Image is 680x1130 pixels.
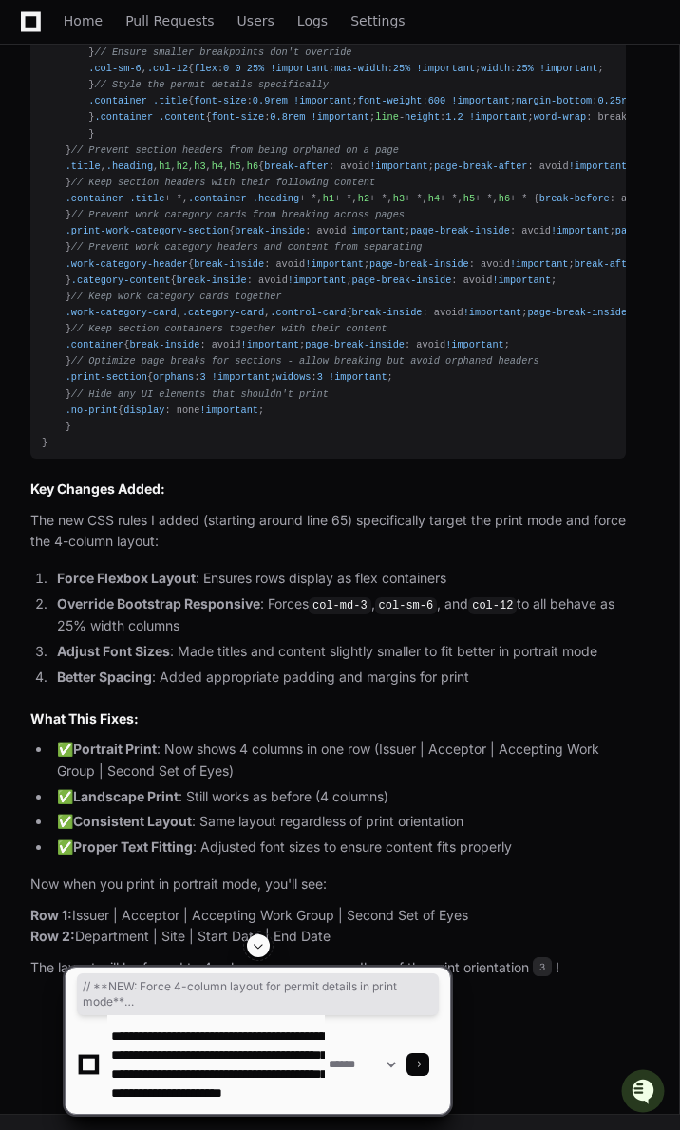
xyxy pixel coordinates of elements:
[66,258,188,270] span: .work-category-header
[125,15,214,27] span: Pull Requests
[71,388,329,400] span: // Hide any UI elements that shouldn't print
[410,225,510,236] span: page-break-inside
[223,63,229,74] span: 0
[66,405,118,416] span: .no-print
[264,160,329,172] span: break-after
[539,193,610,204] span: break-before
[177,160,188,172] span: h2
[463,193,475,204] span: h5
[445,111,463,122] span: 1.2
[247,63,264,74] span: 25%
[352,307,423,318] span: break-inside
[94,111,153,122] span: .container
[499,193,510,204] span: h6
[212,371,271,383] span: !important
[30,874,626,895] p: Now when you print in portrait mode, you'll see:
[297,15,328,27] span: Logs
[57,595,260,612] strong: Override Bootstrap Responsive
[253,193,299,204] span: .heading
[94,79,328,90] span: // Style the permit details specifically
[194,63,217,74] span: flex
[73,741,157,757] strong: Portrait Print
[194,258,264,270] span: break-inside
[311,111,369,122] span: !important
[71,177,375,188] span: // Keep section headers with their following content
[51,593,626,637] li: : Forces , , and to all behave as 25% width columns
[83,979,433,1009] span: // **NEW: Force 4-column layout for permit details in print mode** .print-permit-container { // O...
[51,837,626,858] li: ✅ : Adjusted font sizes to ensure content fits properly
[153,95,188,106] span: .title
[71,274,171,286] span: .category-content
[516,95,592,106] span: margin-bottom
[66,225,230,236] span: .print-work-category-section
[416,63,475,74] span: !important
[309,597,371,614] code: col-md-3
[73,813,192,829] strong: Consistent Layout
[305,339,405,350] span: page-break-inside
[323,193,334,204] span: h1
[94,47,351,58] span: // Ensure smaller breakpoints don't override
[159,111,205,122] span: .content
[619,1067,671,1119] iframe: Open customer support
[73,788,179,804] strong: Landscape Print
[30,905,626,949] p: Issuer | Acceptor | Accepting Work Group | Second Set of Eyes Department | Site | Start Date | En...
[235,225,305,236] span: break-inside
[393,193,405,204] span: h3
[270,111,305,122] span: 0.8rem
[147,63,188,74] span: .col-12
[57,643,170,659] strong: Adjust Font Sizes
[534,111,586,122] span: word-wrap
[51,667,626,688] li: : Added appropriate padding and margins for print
[551,225,610,236] span: !important
[134,198,230,214] a: Powered byPylon
[19,76,346,106] div: Welcome
[199,371,205,383] span: 3
[288,274,347,286] span: !important
[153,371,194,383] span: orphans
[71,323,387,334] span: // Keep section containers together with their content
[237,15,274,27] span: Users
[492,274,551,286] span: !important
[71,144,399,156] span: // Prevent section headers from being orphaned on a page
[73,838,193,855] strong: Proper Text Fitting
[71,209,405,220] span: // Prevent work category cards from breaking across pages
[30,510,626,554] p: The new CSS rules I added (starting around line 65) specifically target the print mode and force ...
[57,570,196,586] strong: Force Flexbox Layout
[64,15,103,27] span: Home
[51,641,626,663] li: : Made titles and content slightly smaller to fit better in portrait mode
[199,405,258,416] span: !important
[129,339,199,350] span: break-inside
[66,193,124,204] span: .container
[65,141,312,160] div: Start new chat
[569,160,628,172] span: !important
[334,63,387,74] span: max-width
[247,160,258,172] span: h6
[188,193,247,204] span: .container
[106,160,153,172] span: .heading
[468,597,517,614] code: col-12
[575,258,639,270] span: break-after
[276,371,312,383] span: widows
[51,811,626,833] li: ✅ : Same layout regardless of print orientation
[346,225,405,236] span: !important
[71,355,539,367] span: // Optimize page breaks for sections - allow breaking but avoid orphaned headers
[539,63,598,74] span: !important
[241,339,300,350] span: !important
[469,111,528,122] span: !important
[229,160,240,172] span: h5
[30,480,626,499] h2: Key Changes Added:
[30,928,75,944] strong: Row 2:
[597,95,638,106] span: 0.25rem
[428,95,445,106] span: 600
[510,258,569,270] span: !important
[527,307,627,318] span: page-break-inside
[445,339,504,350] span: !important
[71,291,282,302] span: // Keep work category cards together
[66,160,101,172] span: .title
[65,160,275,176] div: We're offline, but we'll be back soon!
[123,405,164,416] span: display
[66,307,177,318] span: .work-category-card
[428,193,440,204] span: h4
[51,786,626,808] li: ✅ : Still works as before (4 columns)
